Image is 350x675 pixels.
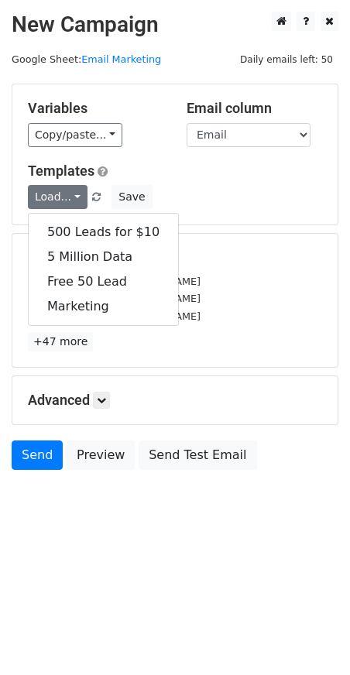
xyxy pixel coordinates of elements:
h5: Email column [187,100,322,117]
small: [EMAIL_ADDRESS][DOMAIN_NAME] [28,293,201,304]
a: Templates [28,163,94,179]
a: Send [12,440,63,470]
a: Marketing [29,294,178,319]
a: Preview [67,440,135,470]
a: Free 50 Lead [29,269,178,294]
span: Daily emails left: 50 [235,51,338,68]
a: Daily emails left: 50 [235,53,338,65]
h5: Advanced [28,392,322,409]
a: +47 more [28,332,93,351]
a: Load... [28,185,87,209]
a: 5 Million Data [29,245,178,269]
h5: Variables [28,100,163,117]
iframe: Chat Widget [273,601,350,675]
small: Google Sheet: [12,53,161,65]
small: [EMAIL_ADDRESS][DOMAIN_NAME] [28,276,201,287]
a: Send Test Email [139,440,256,470]
a: 500 Leads for $10 [29,220,178,245]
button: Save [112,185,152,209]
small: [EMAIL_ADDRESS][DOMAIN_NAME] [28,310,201,322]
h2: New Campaign [12,12,338,38]
a: Copy/paste... [28,123,122,147]
a: Email Marketing [81,53,161,65]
